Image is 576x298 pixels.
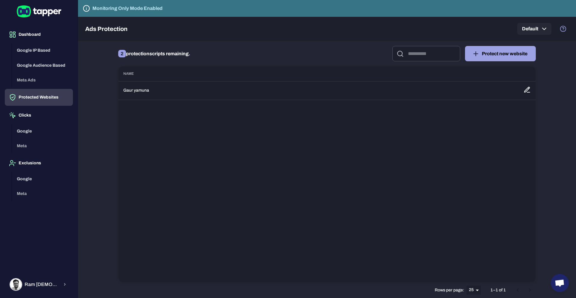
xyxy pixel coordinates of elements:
a: Google [12,176,73,181]
div: 25 [466,286,481,294]
img: Ram Krishna [10,279,22,290]
span: Ram [DEMOGRAPHIC_DATA] [25,281,59,287]
button: Ram KrishnaRam [DEMOGRAPHIC_DATA] [5,276,73,293]
p: Rows per page: [435,287,464,293]
a: Google Audience Based [12,62,73,67]
h5: Ads Protection [85,25,127,32]
svg: Tapper is not blocking any fraudulent activity for this domain [83,5,90,12]
p: 1–1 of 1 [490,287,506,293]
th: Name [118,66,519,81]
td: Gaur yamuna [118,81,519,100]
div: Open chat [551,274,569,292]
button: Protect new website [465,46,536,61]
a: Protected Websites [5,94,73,99]
span: 2 [118,50,126,57]
p: protection scripts remaining. [118,49,190,59]
h6: Monitoring Only Mode Enabled [92,5,163,12]
a: Google [12,128,73,133]
a: Dashboard [5,32,73,37]
button: Google Audience Based [12,58,73,73]
button: Protected Websites [5,89,73,106]
button: Google [12,124,73,139]
a: Clicks [5,112,73,117]
button: Clicks [5,107,73,124]
button: Exclusions [5,155,73,172]
button: Google IP Based [12,43,73,58]
button: Dashboard [5,26,73,43]
button: Google [12,172,73,187]
button: Default [517,23,551,35]
a: Exclusions [5,160,73,165]
a: Google IP Based [12,47,73,53]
